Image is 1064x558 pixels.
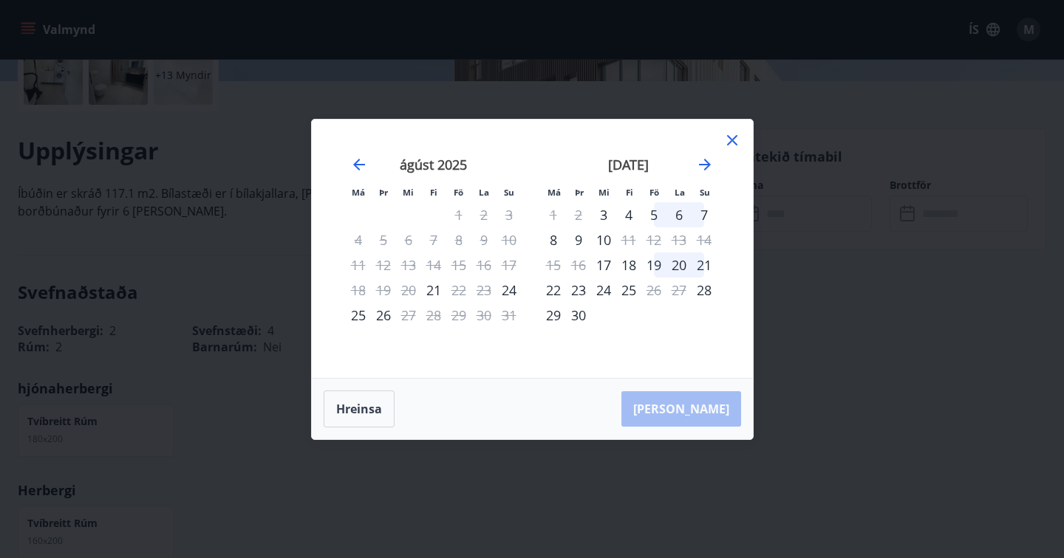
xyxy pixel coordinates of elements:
td: Not available. föstudagur, 22. ágúst 2025 [446,278,471,303]
td: Not available. föstudagur, 15. ágúst 2025 [446,252,471,278]
td: þriðjudagur, 23. september 2025 [566,278,591,303]
td: Not available. föstudagur, 29. ágúst 2025 [446,303,471,328]
div: 9 [566,227,591,252]
td: Not available. sunnudagur, 10. ágúst 2025 [497,227,522,252]
small: Þr [379,187,388,198]
div: 25 [616,278,641,303]
td: mánudagur, 8. september 2025 [541,227,566,252]
td: fimmtudagur, 25. september 2025 [616,278,641,303]
td: Not available. mánudagur, 1. september 2025 [541,202,566,227]
div: 10 [591,227,616,252]
div: 26 [371,303,396,328]
td: miðvikudagur, 24. september 2025 [591,278,616,303]
td: sunnudagur, 7. september 2025 [692,202,717,227]
td: Not available. fimmtudagur, 11. september 2025 [616,227,641,252]
div: Aðeins innritun í boði [421,278,446,303]
div: Aðeins útritun í boði [641,278,666,303]
td: mánudagur, 29. september 2025 [541,303,566,328]
td: Not available. þriðjudagur, 12. ágúst 2025 [371,252,396,278]
td: Not available. laugardagur, 9. ágúst 2025 [471,227,497,252]
small: Mi [598,187,610,198]
div: 20 [666,252,692,278]
small: Þr [575,187,584,198]
td: mánudagur, 22. september 2025 [541,278,566,303]
td: Not available. sunnudagur, 3. ágúst 2025 [497,202,522,227]
td: fimmtudagur, 4. september 2025 [616,202,641,227]
td: Not available. miðvikudagur, 6. ágúst 2025 [396,227,421,252]
div: Aðeins innritun í boði [497,278,522,303]
td: Not available. mánudagur, 15. september 2025 [541,252,566,278]
td: þriðjudagur, 30. september 2025 [566,303,591,328]
div: Calendar [330,137,735,360]
td: sunnudagur, 24. ágúst 2025 [497,278,522,303]
td: laugardagur, 6. september 2025 [666,202,692,227]
div: Aðeins útritun í boði [396,303,421,328]
div: Aðeins innritun í boði [591,202,616,227]
button: Hreinsa [324,390,395,427]
small: Fö [454,187,463,198]
td: Not available. þriðjudagur, 16. september 2025 [566,252,591,278]
td: Not available. miðvikudagur, 20. ágúst 2025 [396,278,421,303]
strong: ágúst 2025 [400,156,467,173]
td: Not available. sunnudagur, 17. ágúst 2025 [497,252,522,278]
div: Aðeins innritun í boði [692,278,717,303]
div: 6 [666,202,692,227]
td: Not available. laugardagur, 2. ágúst 2025 [471,202,497,227]
small: La [675,187,685,198]
div: 19 [641,252,666,278]
div: Aðeins útritun í boði [446,278,471,303]
div: Move forward to switch to the next month. [696,156,714,173]
div: 23 [566,278,591,303]
td: Not available. laugardagur, 30. ágúst 2025 [471,303,497,328]
div: 22 [541,278,566,303]
td: sunnudagur, 21. september 2025 [692,252,717,278]
small: La [479,187,489,198]
td: Not available. fimmtudagur, 28. ágúst 2025 [421,303,446,328]
small: Su [700,187,710,198]
td: sunnudagur, 28. september 2025 [692,278,717,303]
div: 25 [346,303,371,328]
td: Not available. þriðjudagur, 5. ágúst 2025 [371,227,396,252]
div: Move backward to switch to the previous month. [350,156,368,173]
td: föstudagur, 5. september 2025 [641,202,666,227]
td: Not available. mánudagur, 11. ágúst 2025 [346,252,371,278]
td: Not available. mánudagur, 4. ágúst 2025 [346,227,371,252]
td: Not available. fimmtudagur, 7. ágúst 2025 [421,227,446,252]
td: Not available. mánudagur, 18. ágúst 2025 [346,278,371,303]
td: Not available. föstudagur, 8. ágúst 2025 [446,227,471,252]
td: Not available. fimmtudagur, 14. ágúst 2025 [421,252,446,278]
td: þriðjudagur, 9. september 2025 [566,227,591,252]
div: 7 [692,202,717,227]
div: 18 [616,252,641,278]
td: Not available. föstudagur, 1. ágúst 2025 [446,202,471,227]
td: mánudagur, 25. ágúst 2025 [346,303,371,328]
small: Su [504,187,514,198]
small: Má [548,187,561,198]
td: Not available. miðvikudagur, 13. ágúst 2025 [396,252,421,278]
strong: [DATE] [608,156,649,173]
small: Fi [626,187,633,198]
div: 21 [692,252,717,278]
td: fimmtudagur, 18. september 2025 [616,252,641,278]
td: Not available. föstudagur, 12. september 2025 [641,227,666,252]
td: fimmtudagur, 21. ágúst 2025 [421,278,446,303]
td: Not available. laugardagur, 27. september 2025 [666,278,692,303]
td: miðvikudagur, 10. september 2025 [591,227,616,252]
td: föstudagur, 19. september 2025 [641,252,666,278]
td: þriðjudagur, 26. ágúst 2025 [371,303,396,328]
div: 29 [541,303,566,328]
td: miðvikudagur, 3. september 2025 [591,202,616,227]
div: Aðeins innritun í boði [591,252,616,278]
div: 4 [616,202,641,227]
td: miðvikudagur, 17. september 2025 [591,252,616,278]
div: 24 [591,278,616,303]
td: Not available. laugardagur, 16. ágúst 2025 [471,252,497,278]
div: 30 [566,303,591,328]
div: 5 [641,202,666,227]
td: Not available. laugardagur, 23. ágúst 2025 [471,278,497,303]
td: Not available. föstudagur, 26. september 2025 [641,278,666,303]
small: Fö [649,187,659,198]
td: Not available. laugardagur, 13. september 2025 [666,227,692,252]
div: Aðeins útritun í boði [616,227,641,252]
small: Fi [430,187,437,198]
